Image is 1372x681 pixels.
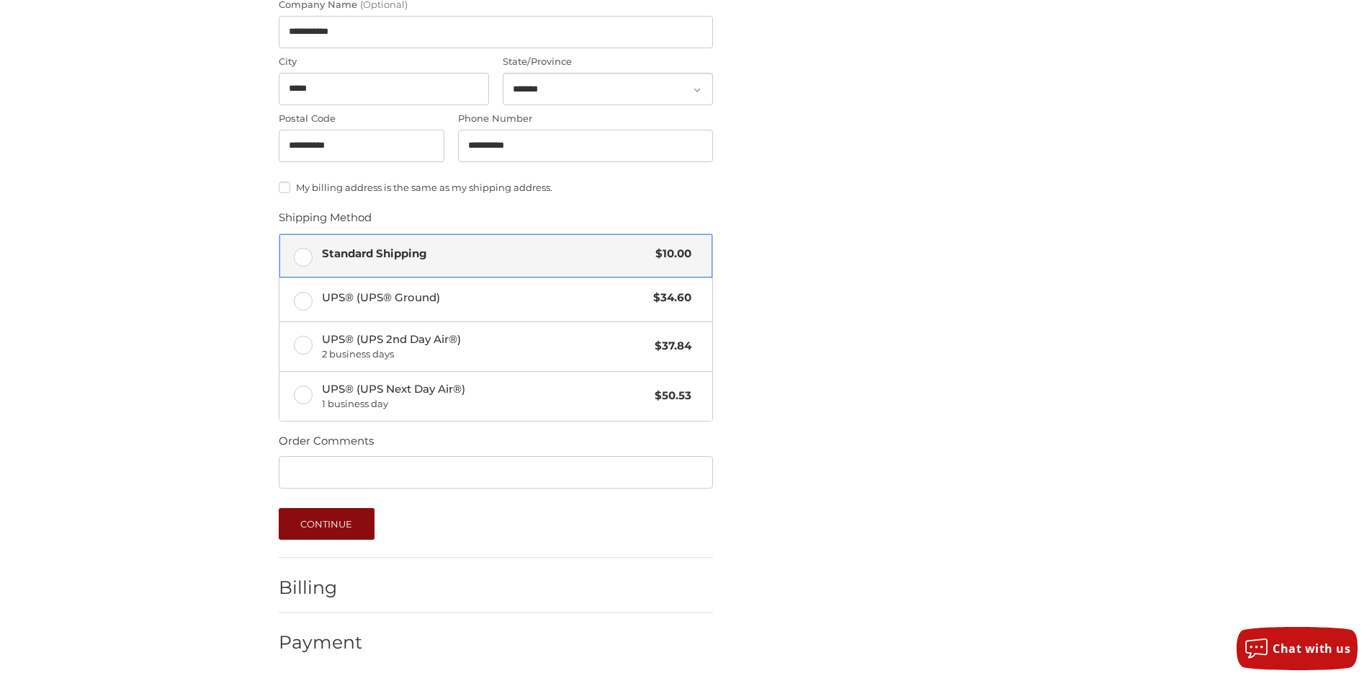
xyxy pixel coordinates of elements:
[279,433,374,456] legend: Order Comments
[322,381,648,411] span: UPS® (UPS Next Day Air®)
[322,347,648,362] span: 2 business days
[648,246,691,262] span: $10.00
[1237,627,1358,670] button: Chat with us
[279,55,489,69] label: City
[503,55,713,69] label: State/Province
[647,388,691,404] span: $50.53
[279,631,363,654] h2: Payment
[322,290,647,306] span: UPS® (UPS® Ground)
[322,331,648,362] span: UPS® (UPS 2nd Day Air®)
[279,210,372,233] legend: Shipping Method
[1273,641,1350,656] span: Chat with us
[279,508,375,540] button: Continue
[279,577,363,599] h2: Billing
[279,182,713,193] label: My billing address is the same as my shipping address.
[647,338,691,355] span: $37.84
[322,397,648,411] span: 1 business day
[279,112,444,126] label: Postal Code
[322,246,649,262] span: Standard Shipping
[646,290,691,306] span: $34.60
[458,112,713,126] label: Phone Number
